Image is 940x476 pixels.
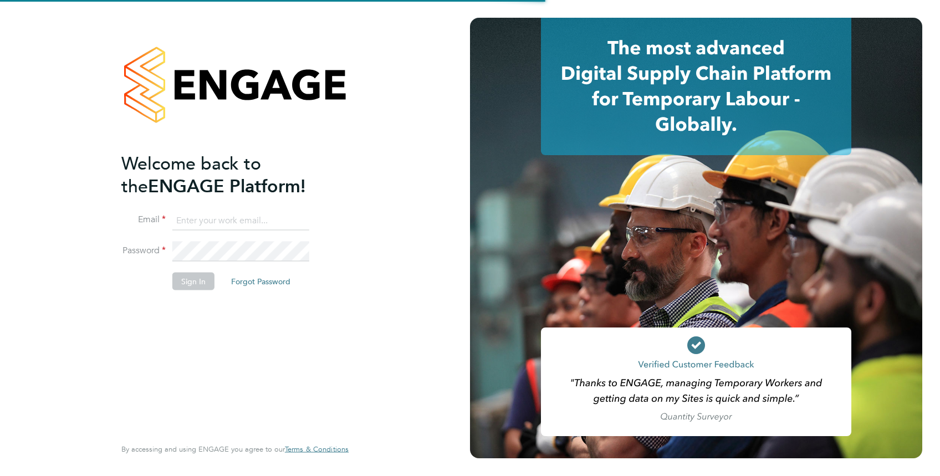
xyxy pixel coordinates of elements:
[172,273,214,290] button: Sign In
[121,152,338,197] h2: ENGAGE Platform!
[285,444,349,454] span: Terms & Conditions
[285,445,349,454] a: Terms & Conditions
[121,214,166,226] label: Email
[172,211,309,231] input: Enter your work email...
[121,245,166,257] label: Password
[121,444,349,454] span: By accessing and using ENGAGE you agree to our
[222,273,299,290] button: Forgot Password
[121,152,261,197] span: Welcome back to the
